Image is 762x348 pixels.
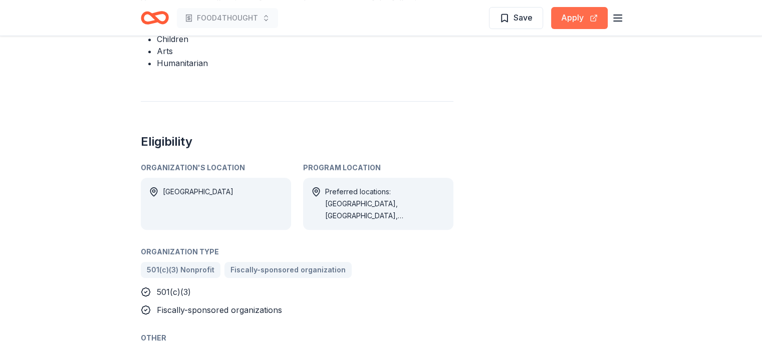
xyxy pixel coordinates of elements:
li: Arts [157,45,453,57]
span: 501(c)(3) [157,287,191,297]
button: Save [489,7,543,29]
a: Home [141,6,169,30]
a: 501(c)(3) Nonprofit [141,262,220,278]
div: Organization Type [141,246,453,258]
span: Fiscally-sponsored organizations [157,305,282,315]
div: Organization's Location [141,162,291,174]
span: Fiscally-sponsored organization [230,264,346,276]
button: Apply [551,7,608,29]
a: Fiscally-sponsored organization [224,262,352,278]
div: Program Location [303,162,453,174]
li: Children [157,33,453,45]
div: Other [141,332,453,344]
span: Save [514,11,533,24]
div: Preferred locations: [GEOGRAPHIC_DATA], [GEOGRAPHIC_DATA], [GEOGRAPHIC_DATA], All eligible locati... [325,186,445,222]
div: [GEOGRAPHIC_DATA] [163,186,233,222]
li: Humanitarian [157,57,453,69]
span: FOOD4THOUGHT [197,12,258,24]
button: FOOD4THOUGHT [177,8,278,28]
h2: Eligibility [141,134,453,150]
span: 501(c)(3) Nonprofit [147,264,214,276]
